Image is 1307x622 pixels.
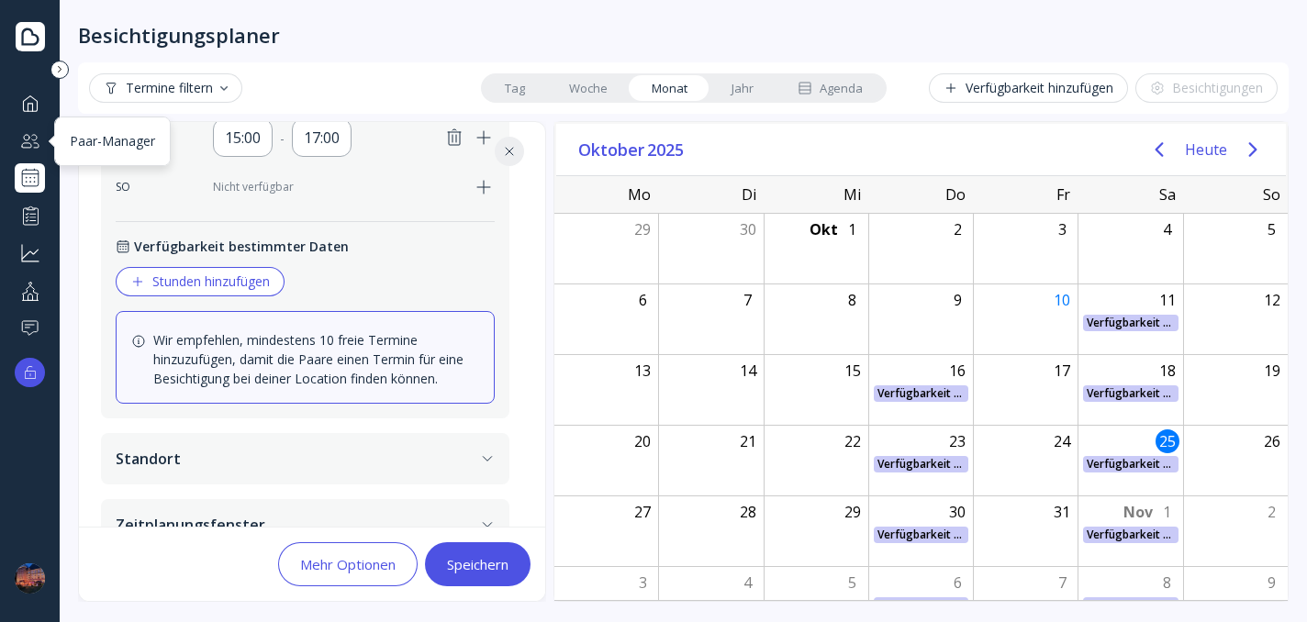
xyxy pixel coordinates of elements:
[304,127,340,149] div: 17:00
[841,571,865,594] div: Mittwoch, November 5, 2025
[841,359,865,383] div: Mittwoch, Oktober 15, 2025
[764,176,868,213] div: Mi
[945,359,969,383] div: Donnerstag, Oktober 16, 2025
[944,81,1113,95] div: Verfügbarkeit hinzufügen
[1234,131,1271,168] button: Next page
[15,238,45,268] a: Geschäft ausbauen
[798,80,863,97] div: Agenda
[553,176,658,213] div: Mo
[300,557,396,572] div: Mehr Optionen
[101,433,509,484] button: Standort
[868,456,973,472] div: Verfügbarkeit (Test)
[153,330,479,388] div: Wir empfehlen, mindestens 10 freie Termine hinzuzufügen, damit die Paare einen Termin für eine Be...
[1050,359,1074,383] div: Freitag, Oktober 17, 2025
[810,219,838,240] div: Okt
[736,288,760,312] div: Dienstag, Oktober 7, 2025
[631,571,654,594] div: Montag, November 3, 2025
[213,179,462,195] div: Nicht verfügbar
[15,200,45,230] a: Performance
[104,81,228,95] div: Termine filtern
[1156,359,1179,383] div: Samstag, Oktober 18, 2025
[225,127,261,149] div: 15:00
[1123,502,1153,523] div: Nov
[1078,456,1182,472] div: Verfügbarkeit (Test)
[101,499,509,550] button: Zeitplanungsfenster
[578,136,647,163] span: Oktober
[658,176,763,213] div: Di
[1050,217,1074,241] div: Freitag, Oktober 3, 2025
[631,288,654,312] div: Montag, Oktober 6, 2025
[929,73,1128,103] button: Verfügbarkeit hinzufügen
[631,217,654,241] div: Montag, September 29, 2025
[1078,527,1182,543] div: Verfügbarkeit (Test)
[116,267,285,296] button: Stunden hinzufügen
[15,358,45,387] button: Upgrade-Optionen
[868,176,973,213] div: Do
[1050,500,1074,524] div: Freitag, Oktober 31, 2025
[130,274,270,289] div: Stunden hinzufügen
[736,429,760,453] div: Dienstag, Oktober 21, 2025
[647,136,687,163] span: 2025
[736,571,760,594] div: Dienstag, November 4, 2025
[973,176,1078,213] div: Fr
[425,542,531,586] button: Speichern
[1050,571,1074,594] div: Freitag, November 7, 2025
[736,500,760,524] div: Dienstag, Oktober 28, 2025
[868,385,973,402] div: Verfügbarkeit (Test)
[841,288,865,312] div: Mittwoch, Oktober 8, 2025
[1078,176,1182,213] div: Sa
[1260,217,1284,241] div: Sonntag, Oktober 5, 2025
[868,527,973,543] div: Verfügbarkeit (Test)
[15,163,45,193] a: Besichtigungsplaner
[1050,288,1074,312] div: Heute, Freitag, Oktober 10, 2025
[1260,571,1284,594] div: Sonntag, November 9, 2025
[547,75,630,101] a: Woche
[1141,131,1178,168] button: Previous page
[15,275,45,305] a: Ihr Profil
[868,597,973,614] div: Verfügbarkeit (Test)
[447,557,508,572] div: Speichern
[15,313,45,343] a: Hilfe & Unterstützung
[945,571,969,594] div: Donnerstag, November 6, 2025
[736,217,760,241] div: Dienstag, September 30, 2025
[1150,81,1263,95] div: Besichtigungen
[116,179,143,195] div: SO
[483,75,547,101] a: Tag
[736,359,760,383] div: Dienstag, Oktober 14, 2025
[1078,597,1182,614] div: Verfügbarkeit (Test)
[1260,500,1284,524] div: Sonntag, November 2, 2025
[841,500,865,524] div: Mittwoch, Oktober 29, 2025
[571,136,694,163] button: Oktober2025
[945,288,969,312] div: Donnerstag, Oktober 9, 2025
[15,88,45,118] a: Übersicht
[631,500,654,524] div: Montag, Oktober 27, 2025
[70,132,155,150] div: Paar-Manager
[1156,217,1179,241] div: Samstag, Oktober 4, 2025
[709,75,776,101] a: Jahr
[1260,429,1284,453] div: Sonntag, Oktober 26, 2025
[1078,315,1182,331] div: Verfügbarkeit (Test)
[1156,288,1179,312] div: Samstag, Oktober 11, 2025
[1135,73,1278,103] button: Besichtigungen
[15,126,45,156] a: Paar-Manager
[1050,429,1074,453] div: Freitag, Oktober 24, 2025
[841,429,865,453] div: Mittwoch, Oktober 22, 2025
[278,542,418,586] button: Mehr Optionen
[630,75,709,101] a: Monat
[945,500,969,524] div: Donnerstag, Oktober 30, 2025
[631,429,654,453] div: Montag, Oktober 20, 2025
[1156,571,1179,594] div: Samstag, November 8, 2025
[1260,359,1284,383] div: Sonntag, Oktober 19, 2025
[89,73,242,103] button: Termine filtern
[1183,176,1288,213] div: So
[78,22,280,48] div: Besichtigungsplaner
[116,237,495,256] div: Verfügbarkeit bestimmter Daten
[1156,429,1179,453] div: Samstag, Oktober 25, 2025
[631,359,654,383] div: Montag, Oktober 13, 2025
[1156,500,1179,524] div: Samstag, November 1, 2025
